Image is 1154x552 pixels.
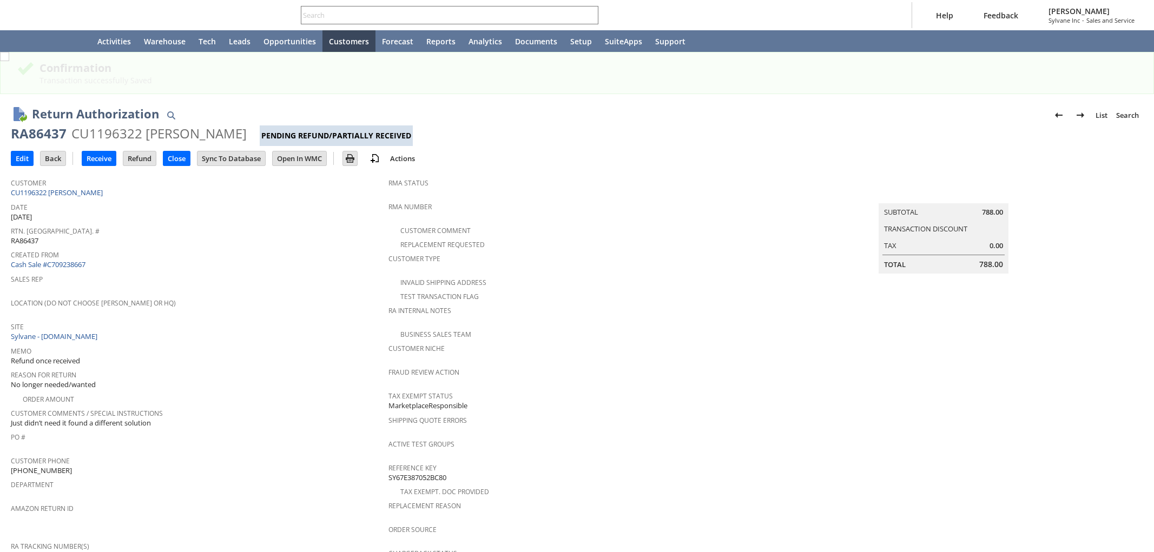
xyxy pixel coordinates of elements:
a: Customer Niche [388,344,445,353]
a: Activities [91,30,137,52]
a: Total [884,260,906,269]
input: Search [301,9,583,22]
a: Order Amount [23,395,74,404]
a: Amazon Return ID [11,504,74,513]
a: Location (Do Not Choose [PERSON_NAME] or HQ) [11,298,176,308]
span: Setup [570,36,592,46]
a: Tax Exempt. Doc Provided [400,487,489,496]
a: Test Transaction Flag [400,292,479,301]
a: Business Sales Team [400,330,471,339]
a: Opportunities [257,30,322,52]
span: Forecast [382,36,413,46]
a: Replacement reason [388,501,461,510]
span: Sylvane Inc [1049,16,1080,24]
a: Sylvane - [DOMAIN_NAME] [11,331,100,341]
a: Transaction Discount [884,224,967,234]
a: Customers [322,30,375,52]
a: Tech [192,30,222,52]
caption: Summary [879,186,1008,203]
a: Support [649,30,692,52]
a: SuiteApps [598,30,649,52]
span: No longer needed/wanted [11,380,96,390]
div: Pending Refund/Partially Received [260,125,413,146]
a: Customer Phone [11,456,70,465]
a: Documents [509,30,564,52]
a: Reason For Return [11,370,76,380]
div: Confirmation [39,61,1137,75]
a: Cash Sale #C709238667 [11,260,85,269]
svg: Home [71,35,84,48]
a: Tax Exempt Status [388,391,453,401]
a: Tax [884,241,896,250]
span: Help [936,10,953,21]
span: Documents [515,36,557,46]
span: [PERSON_NAME] [1049,6,1135,16]
h1: Return Authorization [32,105,159,123]
a: Site [11,322,24,331]
a: Customer [11,178,46,188]
img: Next [1074,109,1087,122]
span: 788.00 [982,207,1003,217]
input: Edit [11,151,33,165]
input: Close [163,151,190,165]
input: Receive [82,151,116,165]
div: CU1196322 [PERSON_NAME] [71,125,247,142]
a: Created From [11,250,59,260]
span: Leads [229,36,250,46]
a: Fraud Review Action [388,368,459,377]
a: RMA Number [388,202,432,211]
span: - [1082,16,1084,24]
div: RA86437 [11,125,67,142]
img: Print [344,152,357,165]
span: SuiteApps [605,36,642,46]
span: Support [655,36,685,46]
span: 0.00 [990,241,1003,251]
input: Refund [123,151,156,165]
a: Leads [222,30,257,52]
input: Back [41,151,65,165]
a: Customer Comment [400,226,471,235]
a: Subtotal [884,207,918,217]
a: Customer Comments / Special Instructions [11,409,163,418]
a: Shipping Quote Errors [388,416,467,425]
a: PO # [11,433,25,442]
a: Setup [564,30,598,52]
img: add-record.svg [368,152,381,165]
a: RMA Status [388,178,428,188]
a: Analytics [462,30,509,52]
a: Reports [420,30,462,52]
a: Replacement Requested [400,240,485,249]
span: Analytics [469,36,502,46]
span: 788.00 [979,259,1003,270]
span: Sales and Service [1086,16,1135,24]
a: Order Source [388,525,437,534]
span: Activities [97,36,131,46]
input: Open In WMC [273,151,326,165]
a: Search [1112,107,1143,124]
span: Tech [199,36,216,46]
a: Date [11,203,28,212]
div: Shortcuts [39,30,65,52]
span: [PHONE_NUMBER] [11,465,72,476]
span: Opportunities [263,36,316,46]
a: Memo [11,347,31,356]
a: Actions [386,154,419,163]
span: Feedback [984,10,1018,21]
input: Sync To Database [197,151,265,165]
a: CU1196322 [PERSON_NAME] [11,188,105,197]
span: RA86437 [11,236,38,246]
img: Previous [1052,109,1065,122]
a: RA Tracking Number(s) [11,542,89,551]
a: Department [11,480,54,489]
a: List [1091,107,1112,124]
a: Sales Rep [11,275,43,284]
a: RA Internal Notes [388,306,451,315]
a: Warehouse [137,30,192,52]
span: SY67E387052BC80 [388,473,446,483]
span: [DATE] [11,212,32,222]
a: Rtn. [GEOGRAPHIC_DATA]. # [11,227,100,236]
a: Invalid Shipping Address [400,278,486,287]
span: MarketplaceResponsible [388,401,467,411]
a: Recent Records [13,30,39,52]
input: Print [343,151,357,165]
